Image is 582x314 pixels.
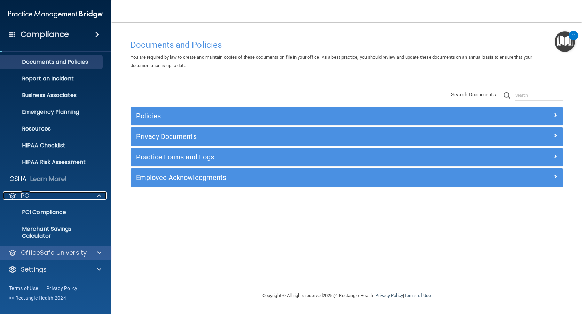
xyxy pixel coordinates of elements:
p: Business Associates [5,92,100,99]
a: OfficeSafe University [8,249,101,257]
p: Settings [21,265,47,274]
h5: Privacy Documents [136,133,449,140]
p: Merchant Savings Calculator [5,226,100,240]
p: PCI Compliance [5,209,100,216]
iframe: Drift Widget Chat Controller [462,265,574,292]
div: Copyright © All rights reserved 2025 @ Rectangle Health | | [220,284,474,307]
span: Ⓒ Rectangle Health 2024 [9,295,66,301]
h4: Documents and Policies [131,40,563,49]
div: 2 [572,36,575,45]
a: Terms of Use [404,293,431,298]
span: Search Documents: [451,92,497,98]
a: Employee Acknowledgments [136,172,557,183]
p: OSHA [9,175,27,183]
p: OfficeSafe University [21,249,87,257]
p: Documents and Policies [5,58,100,65]
img: PMB logo [8,7,103,21]
a: Settings [8,265,101,274]
h5: Employee Acknowledgments [136,174,449,181]
input: Search [515,90,563,101]
p: Emergency Planning [5,109,100,116]
p: HIPAA Risk Assessment [5,159,100,166]
p: Learn More! [30,175,67,183]
a: Privacy Policy [46,285,78,292]
a: Privacy Documents [136,131,557,142]
p: PCI [21,191,31,200]
h5: Practice Forms and Logs [136,153,449,161]
span: You are required by law to create and maintain copies of these documents on file in your office. ... [131,55,532,68]
a: Policies [136,110,557,121]
a: PCI [8,191,101,200]
img: ic-search.3b580494.png [504,92,510,99]
p: HIPAA Checklist [5,142,100,149]
p: Resources [5,125,100,132]
p: Report an Incident [5,75,100,82]
a: Terms of Use [9,285,38,292]
h5: Policies [136,112,449,120]
a: Practice Forms and Logs [136,151,557,163]
button: Open Resource Center, 2 new notifications [555,31,575,52]
h4: Compliance [21,30,69,39]
a: Privacy Policy [375,293,403,298]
